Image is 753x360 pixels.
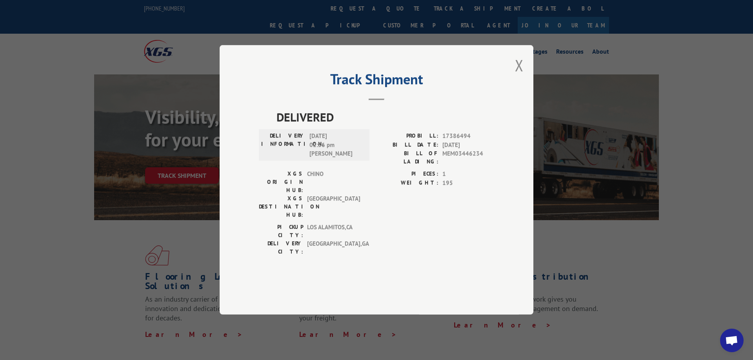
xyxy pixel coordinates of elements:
button: Close modal [515,55,524,76]
span: MEM03446234 [442,150,494,166]
span: LOS ALAMITOS , CA [307,223,360,240]
span: CHINO [307,170,360,195]
h2: Track Shipment [259,74,494,89]
label: PROBILL: [376,132,438,141]
span: 195 [442,179,494,188]
div: Open chat [720,329,744,352]
label: DELIVERY CITY: [259,240,303,256]
span: [DATE] 02:36 pm [PERSON_NAME] [309,132,362,159]
label: BILL OF LADING: [376,150,438,166]
label: XGS ORIGIN HUB: [259,170,303,195]
label: PICKUP CITY: [259,223,303,240]
label: DELIVERY INFORMATION: [261,132,306,159]
label: XGS DESTINATION HUB: [259,195,303,219]
label: PIECES: [376,170,438,179]
label: BILL DATE: [376,141,438,150]
label: WEIGHT: [376,179,438,188]
span: 17386494 [442,132,494,141]
span: DELIVERED [276,109,494,126]
span: [DATE] [442,141,494,150]
span: 1 [442,170,494,179]
span: [GEOGRAPHIC_DATA] , GA [307,240,360,256]
span: [GEOGRAPHIC_DATA] [307,195,360,219]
